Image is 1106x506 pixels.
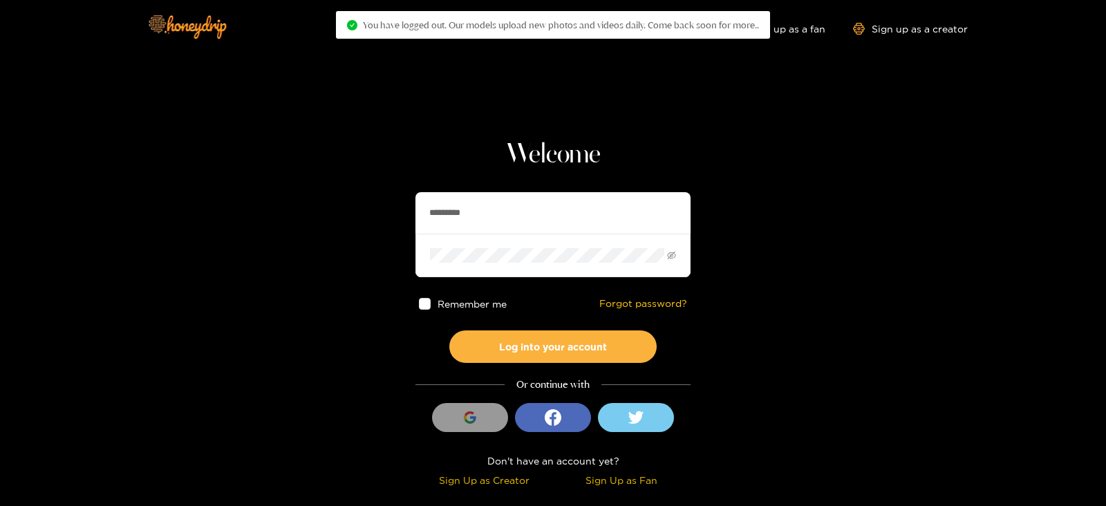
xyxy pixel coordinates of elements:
[599,298,687,310] a: Forgot password?
[347,20,357,30] span: check-circle
[419,472,550,488] div: Sign Up as Creator
[731,23,825,35] a: Sign up as a fan
[449,330,657,363] button: Log into your account
[667,251,676,260] span: eye-invisible
[556,472,687,488] div: Sign Up as Fan
[415,453,691,469] div: Don't have an account yet?
[438,299,507,309] span: Remember me
[415,377,691,393] div: Or continue with
[415,138,691,171] h1: Welcome
[853,23,968,35] a: Sign up as a creator
[363,19,759,30] span: You have logged out. Our models upload new photos and videos daily. Come back soon for more..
